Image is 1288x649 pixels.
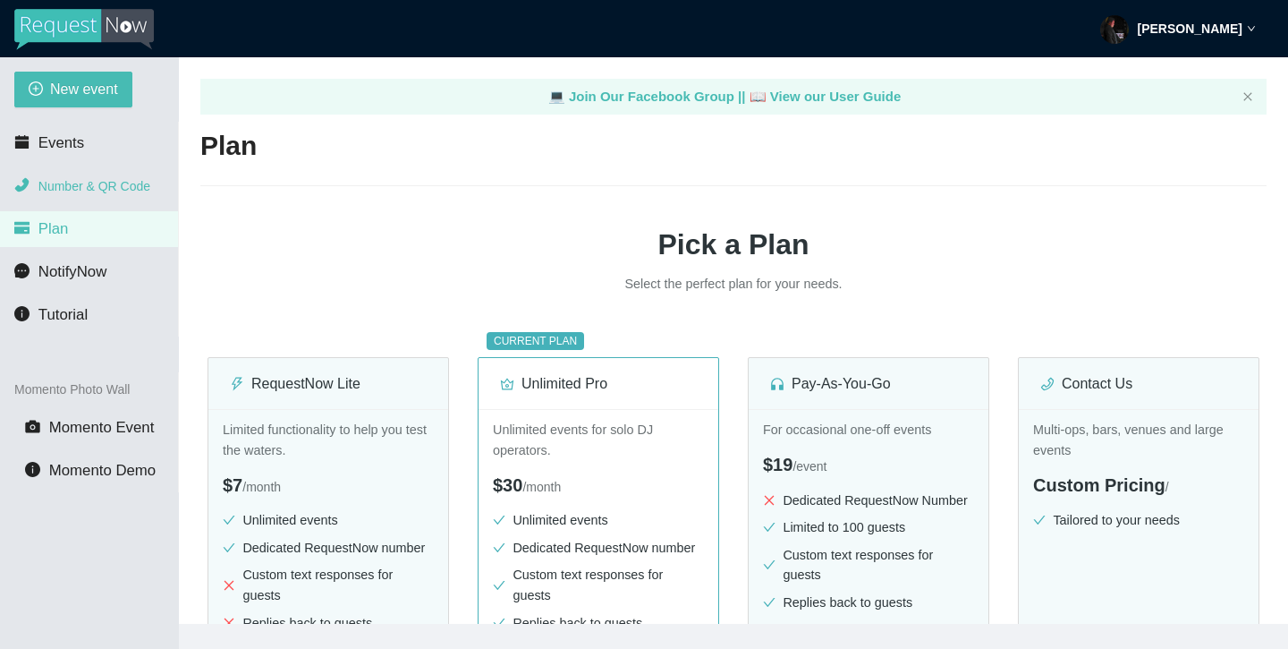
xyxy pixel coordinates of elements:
span: crown [500,377,514,391]
h2: Plan [200,128,1267,165]
li: Limited to 100 guests [763,517,974,538]
span: close [763,624,775,636]
li: Unlimited events [223,510,434,531]
p: Multi-ops, bars, venues and large events [1033,420,1244,460]
li: Replies back to guests [493,613,704,634]
img: RequestNow [14,9,154,50]
span: check [763,559,775,571]
span: thunderbolt [230,377,244,391]
span: check [493,514,505,526]
div: Contact Us [1040,372,1237,395]
li: Tailored to your needs [1033,510,1244,531]
span: close [223,579,235,592]
span: Plan [38,220,69,237]
span: Tutorial [38,306,88,323]
div: Pay-As-You-Go [770,372,967,395]
span: / month [522,480,561,494]
li: Unlimited events [493,510,704,531]
li: Dedicated RequestNow number [223,538,434,559]
span: customer-service [770,377,784,391]
span: info-circle [14,306,30,321]
a: laptop Join Our Facebook Group || [548,89,750,104]
span: Custom Pricing [1033,475,1165,495]
span: check [493,579,505,592]
span: laptop [548,89,565,104]
li: Custom text responses for guests [763,545,974,585]
li: All Features [763,620,974,641]
span: Events [38,134,84,151]
span: Momento Demo [49,462,156,479]
span: / [1165,480,1169,494]
span: New event [50,78,118,100]
span: close [223,617,235,629]
strong: [PERSON_NAME] [1138,21,1242,36]
li: Replies back to guests [223,613,434,634]
p: For occasional one-off events [763,420,974,440]
li: Replies back to guests [763,593,974,613]
span: camera [25,419,40,434]
span: close [1242,91,1253,102]
span: check [223,542,235,554]
img: ACg8ocJH-iUVdjDZ4qTbeqX8M3BpFV5Z8gMcwHGJzavhbCDYvqI1eRc=s96-c [1100,15,1129,44]
span: NotifyNow [38,263,106,280]
span: Momento Event [49,419,155,436]
span: check [763,596,775,609]
button: close [1242,91,1253,103]
button: plus-circleNew event [14,72,132,107]
span: Number & QR Code [38,179,150,193]
span: message [14,263,30,278]
span: check [1033,514,1046,526]
p: Unlimited events for solo DJ operators. [493,420,704,460]
span: check [763,521,775,534]
span: laptop [750,89,767,104]
li: Dedicated RequestNow number [493,538,704,559]
span: credit-card [14,220,30,235]
div: RequestNow Lite [230,372,427,395]
span: close [763,494,775,507]
p: Limited functionality to help you test the waters. [223,420,434,460]
span: $19 [763,455,792,474]
p: Select the perfect plan for your needs. [465,274,1002,295]
sup: CURRENT PLAN [487,332,584,350]
span: down [1247,24,1256,33]
span: check [493,542,505,554]
div: Unlimited Pro [500,372,697,395]
h1: Pick a Plan [200,222,1267,267]
span: plus-circle [29,81,43,98]
span: info-circle [25,462,40,477]
span: check [223,514,235,526]
span: / event [792,459,826,474]
a: laptop View our User Guide [750,89,902,104]
li: Custom text responses for guests [493,565,704,605]
li: Custom text responses for guests [223,565,434,605]
span: / month [242,480,281,494]
span: phone [14,177,30,192]
span: calendar [14,134,30,149]
span: check [493,617,505,629]
span: $30 [493,475,522,495]
span: phone [1040,377,1055,391]
li: Dedicated RequestNow Number [763,491,974,511]
span: $7 [223,475,242,495]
